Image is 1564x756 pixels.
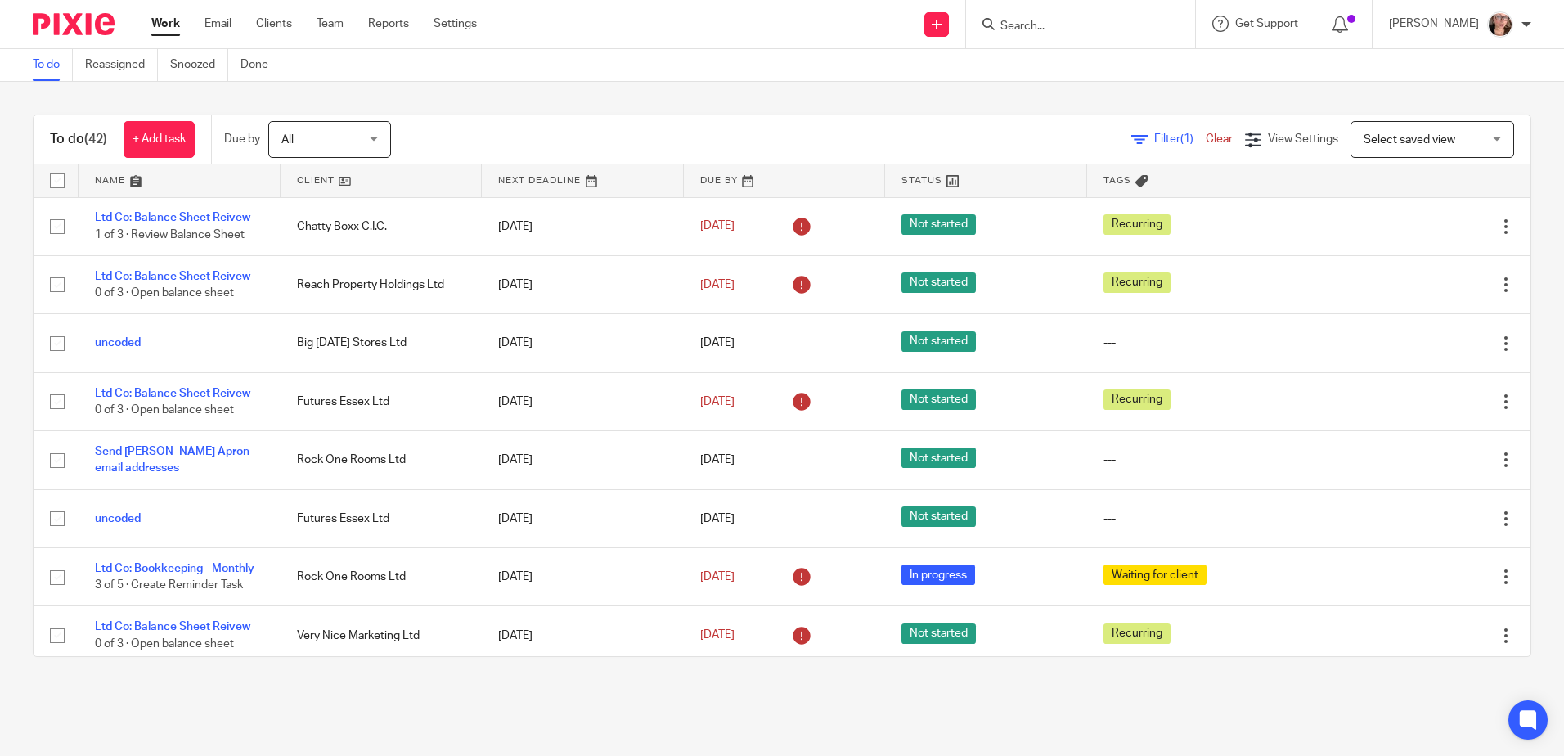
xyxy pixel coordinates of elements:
[1103,176,1131,185] span: Tags
[317,16,344,32] a: Team
[281,489,483,547] td: Futures Essex Ltd
[999,20,1146,34] input: Search
[224,131,260,147] p: Due by
[901,272,976,293] span: Not started
[1206,133,1233,145] a: Clear
[1180,133,1193,145] span: (1)
[1268,133,1338,145] span: View Settings
[1103,335,1313,351] div: ---
[170,49,228,81] a: Snoozed
[482,314,684,372] td: [DATE]
[33,49,73,81] a: To do
[95,337,141,349] a: uncoded
[482,255,684,313] td: [DATE]
[1364,134,1455,146] span: Select saved view
[368,16,409,32] a: Reports
[204,16,231,32] a: Email
[1389,16,1479,32] p: [PERSON_NAME]
[1103,565,1207,585] span: Waiting for client
[50,131,107,148] h1: To do
[1103,272,1171,293] span: Recurring
[482,606,684,664] td: [DATE]
[434,16,477,32] a: Settings
[700,454,735,466] span: [DATE]
[281,431,483,489] td: Rock One Rooms Ltd
[482,548,684,606] td: [DATE]
[95,212,250,223] a: Ltd Co: Balance Sheet Reivew
[95,638,234,650] span: 0 of 3 · Open balance sheet
[482,489,684,547] td: [DATE]
[256,16,292,32] a: Clients
[1103,389,1171,410] span: Recurring
[1487,11,1513,38] img: Louise.jpg
[281,314,483,372] td: Big [DATE] Stores Ltd
[700,279,735,290] span: [DATE]
[700,396,735,407] span: [DATE]
[281,197,483,255] td: Chatty Boxx C.I.C.
[95,388,250,399] a: Ltd Co: Balance Sheet Reivew
[482,372,684,430] td: [DATE]
[901,623,976,644] span: Not started
[901,565,975,585] span: In progress
[95,229,245,241] span: 1 of 3 · Review Balance Sheet
[95,563,254,574] a: Ltd Co: Bookkeeping - Monthly
[281,134,294,146] span: All
[33,13,115,35] img: Pixie
[95,287,234,299] span: 0 of 3 · Open balance sheet
[901,448,976,468] span: Not started
[95,621,250,632] a: Ltd Co: Balance Sheet Reivew
[901,331,976,352] span: Not started
[700,571,735,583] span: [DATE]
[1103,511,1313,527] div: ---
[281,606,483,664] td: Very Nice Marketing Ltd
[700,629,735,641] span: [DATE]
[95,404,234,416] span: 0 of 3 · Open balance sheet
[95,579,243,591] span: 3 of 5 · Create Reminder Task
[124,121,195,158] a: + Add task
[1235,18,1298,29] span: Get Support
[700,221,735,232] span: [DATE]
[240,49,281,81] a: Done
[85,49,158,81] a: Reassigned
[901,389,976,410] span: Not started
[281,255,483,313] td: Reach Property Holdings Ltd
[1103,623,1171,644] span: Recurring
[151,16,180,32] a: Work
[1103,214,1171,235] span: Recurring
[482,197,684,255] td: [DATE]
[95,271,250,282] a: Ltd Co: Balance Sheet Reivew
[281,372,483,430] td: Futures Essex Ltd
[84,133,107,146] span: (42)
[482,431,684,489] td: [DATE]
[281,548,483,606] td: Rock One Rooms Ltd
[700,513,735,524] span: [DATE]
[1103,452,1313,468] div: ---
[700,337,735,349] span: [DATE]
[901,506,976,527] span: Not started
[901,214,976,235] span: Not started
[95,446,249,474] a: Send [PERSON_NAME] Apron email addresses
[95,513,141,524] a: uncoded
[1154,133,1206,145] span: Filter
